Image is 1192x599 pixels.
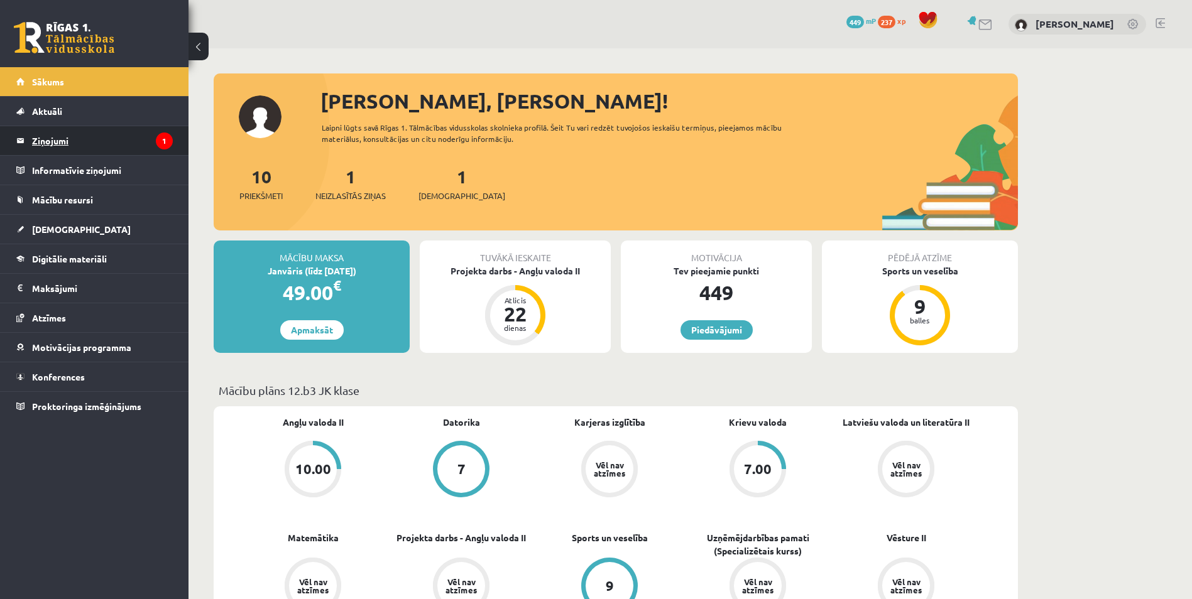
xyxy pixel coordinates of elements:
[16,185,173,214] a: Mācību resursi
[822,240,1018,264] div: Pēdējā atzīme
[16,362,173,391] a: Konferences
[740,578,775,594] div: Vēl nav atzīmes
[621,264,812,278] div: Tev pieejamie punkti
[16,274,173,303] a: Maksājumi
[32,253,107,264] span: Digitālie materiāli
[822,264,1018,278] div: Sports un veselība
[16,67,173,96] a: Sākums
[457,462,466,476] div: 7
[574,416,645,429] a: Karjeras izglītība
[32,274,173,303] legend: Maksājumi
[283,416,344,429] a: Angļu valoda II
[1015,19,1027,31] img: Inga Revina
[214,264,410,278] div: Janvāris (līdz [DATE])
[496,296,534,304] div: Atlicis
[239,441,387,500] a: 10.00
[396,531,526,544] a: Projekta darbs - Angļu valoda II
[32,224,131,235] span: [DEMOGRAPHIC_DATA]
[866,16,876,26] span: mP
[846,16,876,26] a: 449 mP
[214,278,410,308] div: 49.00
[744,462,772,476] div: 7.00
[878,16,912,26] a: 237 xp
[418,190,505,202] span: [DEMOGRAPHIC_DATA]
[420,264,611,347] a: Projekta darbs - Angļu valoda II Atlicis 22 dienas
[333,276,341,294] span: €
[684,531,832,558] a: Uzņēmējdarbības pamati (Specializētais kurss)
[322,122,804,144] div: Laipni lūgts savā Rīgas 1. Tālmācības vidusskolas skolnieka profilā. Šeit Tu vari redzēt tuvojošo...
[32,342,131,353] span: Motivācijas programma
[621,240,812,264] div: Motivācija
[280,320,344,340] a: Apmaksāt
[606,579,614,593] div: 9
[156,132,173,149] i: 1
[239,165,283,202] a: 10Priekšmeti
[496,304,534,324] div: 22
[32,156,173,185] legend: Informatīvie ziņojumi
[16,392,173,421] a: Proktoringa izmēģinājums
[822,264,1018,347] a: Sports un veselība 9 balles
[878,16,895,28] span: 237
[32,401,141,412] span: Proktoringa izmēģinājums
[315,190,386,202] span: Neizlasītās ziņas
[889,461,924,477] div: Vēl nav atzīmes
[444,578,479,594] div: Vēl nav atzīmes
[535,441,684,500] a: Vēl nav atzīmes
[681,320,753,340] a: Piedāvājumi
[32,371,85,382] span: Konferences
[843,416,970,429] a: Latviešu valoda un literatūra II
[214,240,410,264] div: Mācību maksa
[901,296,939,316] div: 9
[315,165,386,202] a: 1Neizlasītās ziņas
[572,531,648,544] a: Sports un veselība
[496,324,534,332] div: dienas
[592,461,627,477] div: Vēl nav atzīmes
[16,156,173,185] a: Informatīvie ziņojumi
[621,278,812,308] div: 449
[32,76,64,87] span: Sākums
[32,105,62,117] span: Aktuāli
[832,441,980,500] a: Vēl nav atzīmes
[684,441,832,500] a: 7.00
[16,303,173,332] a: Atzīmes
[32,194,93,205] span: Mācību resursi
[32,312,66,323] span: Atzīmes
[418,165,505,202] a: 1[DEMOGRAPHIC_DATA]
[889,578,924,594] div: Vēl nav atzīmes
[239,190,283,202] span: Priekšmeti
[16,215,173,244] a: [DEMOGRAPHIC_DATA]
[320,86,1018,116] div: [PERSON_NAME], [PERSON_NAME]!
[288,531,339,544] a: Matemātika
[420,240,611,264] div: Tuvākā ieskaite
[897,16,905,26] span: xp
[295,578,331,594] div: Vēl nav atzīmes
[901,316,939,324] div: balles
[32,126,173,155] legend: Ziņojumi
[219,382,1013,399] p: Mācību plāns 12.b3 JK klase
[16,97,173,126] a: Aktuāli
[420,264,611,278] div: Projekta darbs - Angļu valoda II
[16,333,173,362] a: Motivācijas programma
[16,126,173,155] a: Ziņojumi1
[295,462,331,476] div: 10.00
[14,22,114,53] a: Rīgas 1. Tālmācības vidusskola
[1036,18,1114,30] a: [PERSON_NAME]
[387,441,535,500] a: 7
[887,531,926,544] a: Vēsture II
[16,244,173,273] a: Digitālie materiāli
[729,416,787,429] a: Krievu valoda
[443,416,480,429] a: Datorika
[846,16,864,28] span: 449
